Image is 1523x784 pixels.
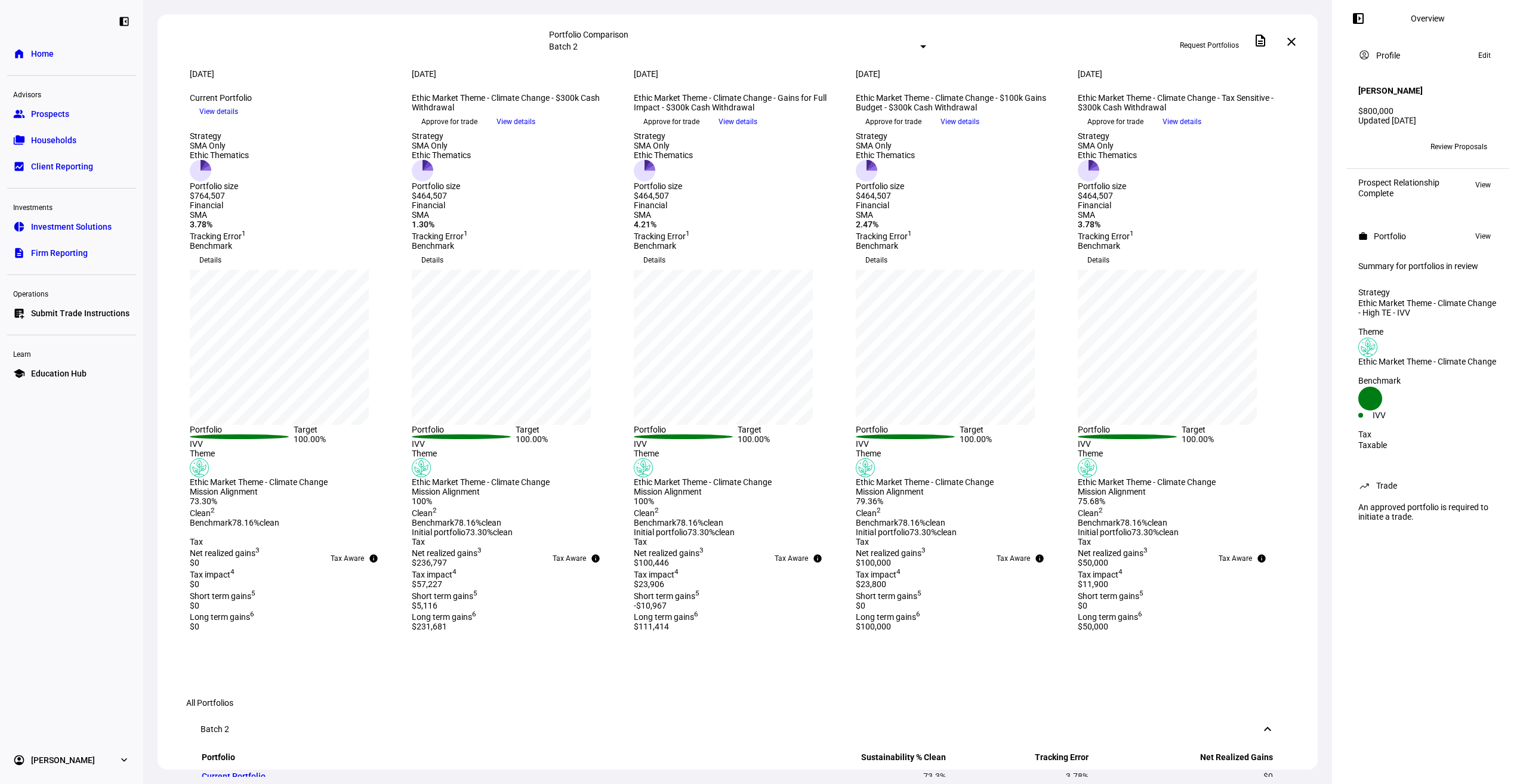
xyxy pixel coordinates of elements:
span: Clean [856,508,881,518]
sup: 1 [242,229,246,237]
div: Ethic Market Theme - Climate Change [634,477,841,487]
sup: 1 [464,229,468,237]
sup: 3 [1143,547,1148,555]
div: IVV [412,439,516,449]
div: Target [1182,425,1285,434]
div: [DATE] [190,69,397,79]
a: View details [487,116,545,126]
div: $464,507 [856,191,915,200]
sup: 4 [1118,567,1123,576]
eth-mat-symbol: list_alt_add [13,307,25,319]
div: Target [516,425,619,434]
eth-panel-overview-card-header: Trade [1358,479,1497,493]
div: 2.47% [856,220,1063,229]
eth-mat-symbol: expand_more [118,754,130,766]
span: Benchmark [634,518,676,527]
div: $0 [190,579,397,589]
span: 78.16% clean [232,518,279,527]
sup: 4 [896,567,901,576]
div: IVV [1078,439,1182,449]
div: IVV [190,439,294,449]
mat-icon: work [1358,232,1368,241]
div: Theme [412,449,619,458]
span: Home [31,48,54,60]
span: Initial portfolio [412,527,465,537]
div: Portfolio size [412,181,471,191]
span: Details [1087,251,1109,270]
a: pie_chartInvestment Solutions [7,215,136,239]
div: 100.00% [516,434,619,449]
div: $236,797 [412,558,619,567]
div: SMA [1078,210,1285,220]
span: 73.30% clean [687,527,735,537]
div: $100,000 [856,558,1063,567]
div: chart, 1 series [634,270,813,425]
div: $23,800 [856,579,1063,589]
span: 73.30% clean [465,527,513,537]
div: chart, 1 series [412,270,591,425]
div: $23,906 [634,579,841,589]
span: Details [865,251,887,270]
div: Strategy [1078,131,1137,141]
div: Ethic Thematics [190,150,249,160]
span: Tax impact [412,570,457,579]
button: Details [856,251,897,270]
img: climateChange.colored.svg [412,458,431,477]
span: Short term gains [190,591,255,601]
span: Approve for trade [1087,112,1143,131]
span: Tracking Error [412,232,468,241]
sup: 4 [452,567,457,576]
div: Benchmark [412,241,619,251]
div: Mission Alignment [412,487,619,496]
span: View details [1163,113,1201,131]
div: Mission Alignment [190,487,397,496]
div: Summary for portfolios in review [1358,261,1497,271]
div: Mission Alignment [634,487,841,496]
span: Tracking Error [856,232,912,241]
sup: 2 [655,506,659,514]
span: 78.16% clean [1120,518,1167,527]
sup: 3 [255,547,260,555]
sup: 4 [230,567,235,576]
sup: 2 [433,506,437,514]
div: 73.30% [190,496,397,506]
div: Benchmark [634,241,841,251]
button: Review Proposals [1421,137,1497,156]
button: Edit [1472,48,1497,63]
div: Theme [634,449,841,458]
div: Ethic Thematics [634,150,693,160]
span: Initial portfolio [1078,527,1132,537]
span: Net realized gains [412,548,482,558]
div: Theme [1358,327,1497,337]
span: Approve for trade [865,112,921,131]
div: Financial [856,200,1063,210]
div: $50,000 [1078,558,1285,567]
div: Portfolio size [856,181,915,191]
span: Tracking Error [1078,232,1134,241]
span: Net realized gains [190,548,260,558]
span: Client Reporting [31,160,93,172]
span: 73.30% clean [910,527,957,537]
span: Tax impact [634,570,679,579]
span: View details [199,103,238,121]
button: View details [1153,113,1211,131]
eth-mat-symbol: account_circle [13,754,25,766]
a: descriptionFirm Reporting [7,241,136,265]
span: Submit Trade Instructions [31,307,130,319]
span: View [1475,229,1491,243]
mat-select-trigger: Batch 2 [549,42,578,51]
mat-icon: close [1284,35,1299,49]
div: $0 [856,601,1063,610]
span: Prospects [31,108,69,120]
span: Edit [1478,48,1491,63]
div: Current Portfolio [190,93,397,103]
span: Tracking Error [190,232,246,241]
span: Approve for trade [643,112,699,131]
span: Tax impact [856,570,901,579]
img: climateChange.colored.svg [856,458,875,477]
a: folder_copyHouseholds [7,128,136,152]
div: Portfolio [190,425,294,434]
div: Ethic Market Theme - Climate Change [1078,477,1285,487]
span: LN [1364,143,1373,151]
div: Ethic Thematics [856,150,915,160]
